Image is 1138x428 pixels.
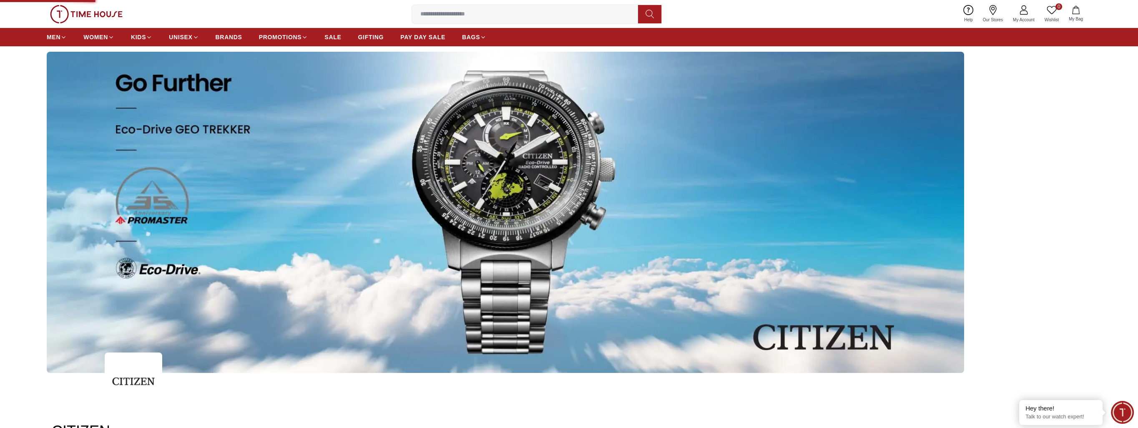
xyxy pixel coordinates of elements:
span: BRANDS [216,33,242,41]
a: PROMOTIONS [259,30,308,45]
button: My Bag [1064,4,1088,24]
span: BAGS [462,33,480,41]
a: BAGS [462,30,486,45]
a: UNISEX [169,30,198,45]
span: Wishlist [1041,17,1062,23]
span: GIFTING [358,33,384,41]
div: Hey there! [1025,404,1096,413]
a: SALE [324,30,341,45]
span: KIDS [131,33,146,41]
span: PROMOTIONS [259,33,302,41]
span: UNISEX [169,33,192,41]
span: Help [961,17,976,23]
a: MEN [47,30,67,45]
a: PAY DAY SALE [400,30,445,45]
a: Our Stores [978,3,1008,25]
span: My Bag [1065,16,1086,22]
span: MEN [47,33,60,41]
span: My Account [1010,17,1038,23]
a: 0Wishlist [1040,3,1064,25]
span: 0 [1055,3,1062,10]
a: Help [959,3,978,25]
a: WOMEN [83,30,114,45]
span: PAY DAY SALE [400,33,445,41]
span: WOMEN [83,33,108,41]
span: SALE [324,33,341,41]
img: ... [105,352,162,410]
img: ... [47,52,964,373]
img: ... [50,5,123,23]
a: KIDS [131,30,152,45]
a: BRANDS [216,30,242,45]
span: Our Stores [980,17,1006,23]
p: Talk to our watch expert! [1025,413,1096,420]
div: Chat Widget [1111,401,1134,424]
a: GIFTING [358,30,384,45]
